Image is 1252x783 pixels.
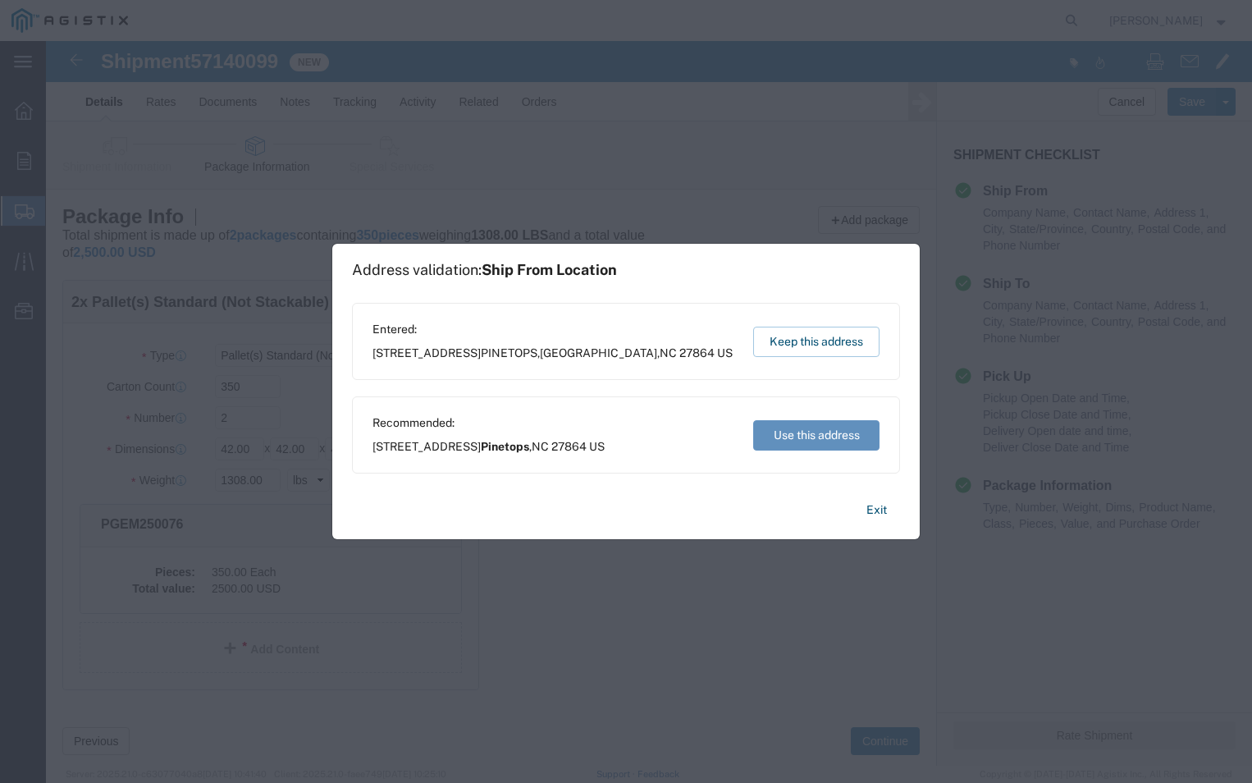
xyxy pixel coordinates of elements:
span: NC [660,346,677,359]
span: US [589,440,605,453]
span: US [717,346,733,359]
span: Recommended: [372,414,605,432]
span: PINETOPS,[GEOGRAPHIC_DATA] [481,346,657,359]
span: Ship From Location [482,261,617,278]
span: Entered: [372,321,733,338]
span: [STREET_ADDRESS] , [372,345,733,362]
span: 27864 [551,440,587,453]
button: Exit [853,496,900,524]
h1: Address validation: [352,261,617,279]
span: [STREET_ADDRESS] , [372,438,605,456]
span: NC [532,440,549,453]
span: 27864 [679,346,715,359]
button: Keep this address [753,327,880,357]
button: Use this address [753,420,880,451]
span: Pinetops [481,440,529,453]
